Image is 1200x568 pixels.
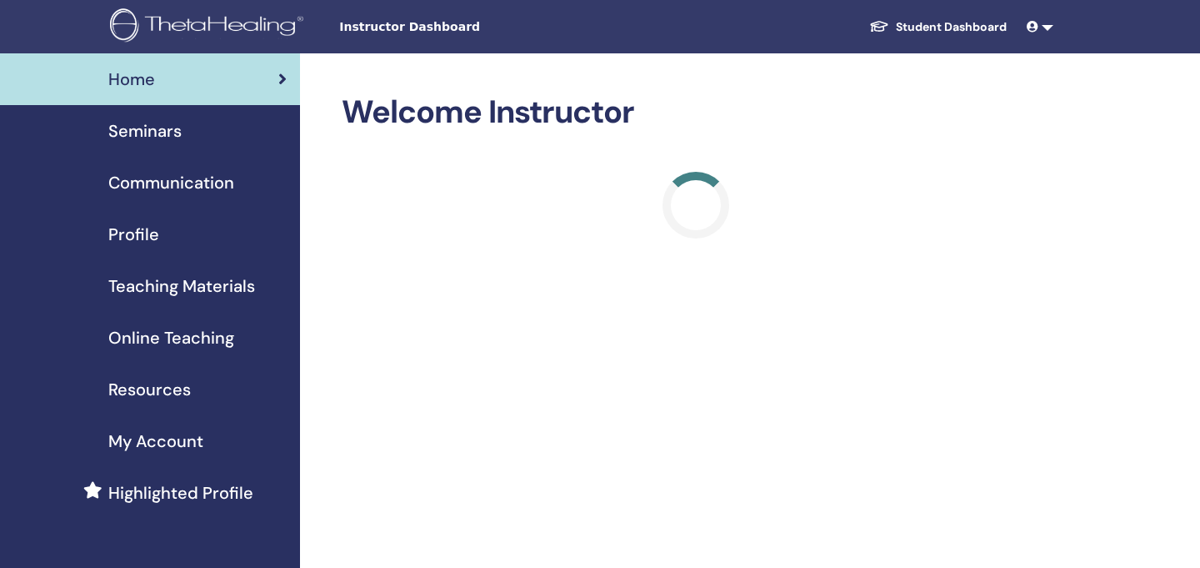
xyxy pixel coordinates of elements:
img: logo.png [110,8,309,46]
span: Online Teaching [108,325,234,350]
span: Home [108,67,155,92]
span: Profile [108,222,159,247]
img: graduation-cap-white.svg [869,19,889,33]
span: Resources [108,377,191,402]
span: My Account [108,429,203,454]
span: Highlighted Profile [108,480,253,505]
a: Student Dashboard [856,12,1020,43]
span: Teaching Materials [108,274,255,299]
span: Instructor Dashboard [339,18,589,36]
span: Communication [108,170,234,195]
span: Seminars [108,118,182,143]
h2: Welcome Instructor [342,93,1050,132]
